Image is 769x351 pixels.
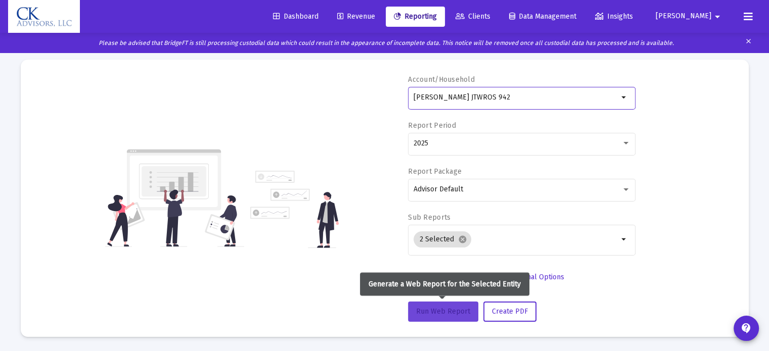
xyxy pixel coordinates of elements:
[250,171,339,248] img: reporting-alt
[416,273,486,281] span: Select Custom Period
[386,7,445,27] a: Reporting
[265,7,327,27] a: Dashboard
[408,121,456,130] label: Report Period
[618,233,630,245] mat-icon: arrow_drop_down
[456,12,490,21] span: Clients
[458,235,467,244] mat-icon: cancel
[587,7,641,27] a: Insights
[745,35,752,51] mat-icon: clear
[618,91,630,104] mat-icon: arrow_drop_down
[414,185,463,193] span: Advisor Default
[644,6,736,26] button: [PERSON_NAME]
[595,12,633,21] span: Insights
[414,231,471,247] mat-chip: 2 Selected
[483,302,536,322] button: Create PDF
[408,75,475,84] label: Account/Household
[408,167,462,176] label: Report Package
[394,12,437,21] span: Reporting
[408,213,450,222] label: Sub Reports
[416,307,470,316] span: Run Web Report
[711,7,723,27] mat-icon: arrow_drop_down
[656,12,711,21] span: [PERSON_NAME]
[99,39,674,46] i: Please be advised that BridgeFT is still processing custodial data which could result in the appe...
[273,12,319,21] span: Dashboard
[447,7,499,27] a: Clients
[16,7,72,27] img: Dashboard
[408,302,478,322] button: Run Web Report
[105,148,244,248] img: reporting
[414,93,618,102] input: Search or select an account or household
[337,12,375,21] span: Revenue
[509,12,576,21] span: Data Management
[414,139,428,147] span: 2025
[740,322,752,334] mat-icon: contact_support
[505,273,564,281] span: Additional Options
[329,7,383,27] a: Revenue
[492,307,528,316] span: Create PDF
[501,7,584,27] a: Data Management
[414,229,618,249] mat-chip-list: Selection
